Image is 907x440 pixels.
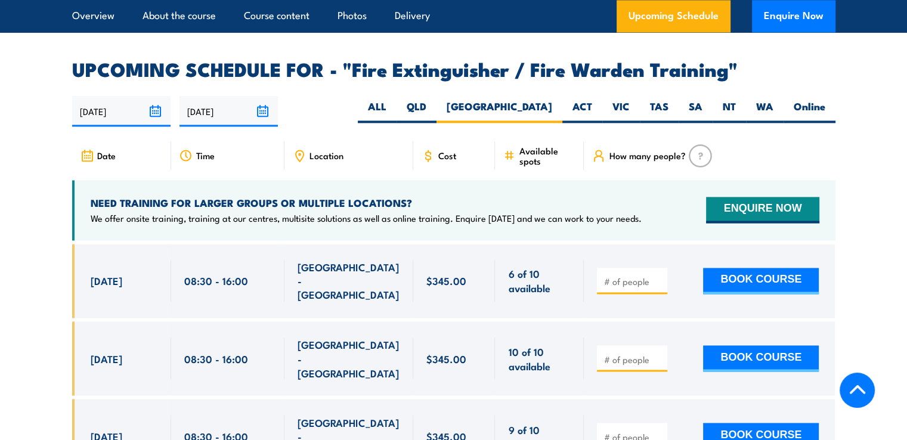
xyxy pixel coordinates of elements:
[679,100,713,123] label: SA
[91,212,642,224] p: We offer onsite training, training at our centres, multisite solutions as well as online training...
[72,96,171,126] input: From date
[519,145,575,166] span: Available spots
[358,100,397,123] label: ALL
[640,100,679,123] label: TAS
[508,267,571,295] span: 6 of 10 available
[184,274,248,287] span: 08:30 - 16:00
[91,196,642,209] h4: NEED TRAINING FOR LARGER GROUPS OR MULTIPLE LOCATIONS?
[508,344,571,372] span: 10 of 10 available
[609,150,685,160] span: How many people?
[91,274,122,287] span: [DATE]
[706,197,819,223] button: ENQUIRE NOW
[784,100,835,123] label: Online
[713,100,746,123] label: NT
[97,150,116,160] span: Date
[298,260,400,302] span: [GEOGRAPHIC_DATA] - [GEOGRAPHIC_DATA]
[438,150,456,160] span: Cost
[179,96,278,126] input: To date
[397,100,437,123] label: QLD
[703,268,819,294] button: BOOK COURSE
[426,274,466,287] span: $345.00
[72,60,835,77] h2: UPCOMING SCHEDULE FOR - "Fire Extinguisher / Fire Warden Training"
[309,150,343,160] span: Location
[603,353,663,365] input: # of people
[602,100,640,123] label: VIC
[746,100,784,123] label: WA
[703,345,819,371] button: BOOK COURSE
[603,275,663,287] input: # of people
[196,150,215,160] span: Time
[562,100,602,123] label: ACT
[184,351,248,365] span: 08:30 - 16:00
[91,351,122,365] span: [DATE]
[437,100,562,123] label: [GEOGRAPHIC_DATA]
[426,351,466,365] span: $345.00
[298,337,400,379] span: [GEOGRAPHIC_DATA] - [GEOGRAPHIC_DATA]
